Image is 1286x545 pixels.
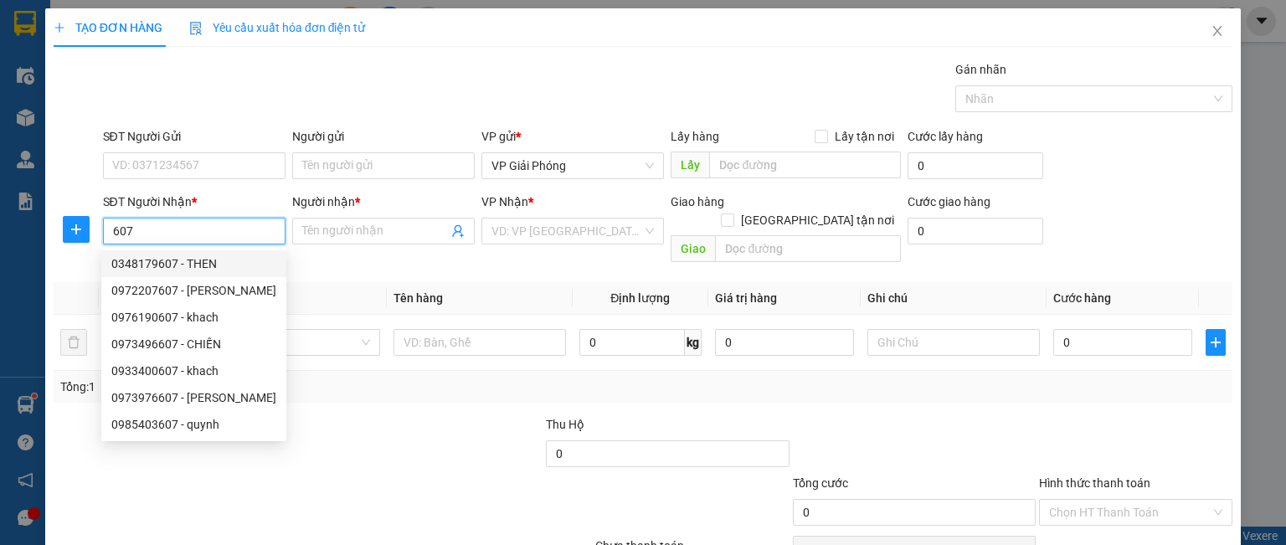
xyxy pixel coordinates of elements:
[955,63,1006,76] label: Gán nhãn
[1194,8,1241,55] button: Close
[671,152,709,178] span: Lấy
[908,130,983,143] label: Cước lấy hàng
[111,335,276,353] div: 0973496607 - CHIẾN
[671,195,724,208] span: Giao hàng
[101,250,286,277] div: 0348179607 - THEN
[715,235,901,262] input: Dọc đường
[709,152,901,178] input: Dọc đường
[394,329,566,356] input: VD: Bàn, Ghế
[101,331,286,357] div: 0973496607 - CHIẾN
[63,216,90,243] button: plus
[685,329,702,356] span: kg
[111,281,276,300] div: 0972207607 - [PERSON_NAME]
[671,130,719,143] span: Lấy hàng
[546,418,584,431] span: Thu Hộ
[1211,24,1224,38] span: close
[610,291,670,305] span: Định lượng
[793,476,848,490] span: Tổng cước
[101,277,286,304] div: 0972207607 - TƯỜNG VY
[60,329,87,356] button: delete
[734,211,901,229] span: [GEOGRAPHIC_DATA] tận nơi
[1206,336,1225,349] span: plus
[715,329,854,356] input: 0
[908,152,1043,179] input: Cước lấy hàng
[54,22,65,33] span: plus
[867,329,1040,356] input: Ghi Chú
[60,378,497,396] div: Tổng: 1
[908,195,990,208] label: Cước giao hàng
[671,235,715,262] span: Giao
[217,330,369,355] span: Khác
[451,224,465,238] span: user-add
[101,304,286,331] div: 0976190607 - khach
[292,193,475,211] div: Người nhận
[491,153,654,178] span: VP Giải Phóng
[54,21,162,34] span: TẠO ĐƠN HÀNG
[908,218,1043,244] input: Cước giao hàng
[101,384,286,411] div: 0973976607 - Linh
[861,282,1047,315] th: Ghi chú
[481,195,528,208] span: VP Nhận
[101,357,286,384] div: 0933400607 - khach
[64,223,89,236] span: plus
[481,127,664,146] div: VP gửi
[111,415,276,434] div: 0985403607 - quynh
[189,22,203,35] img: icon
[292,127,475,146] div: Người gửi
[1053,291,1111,305] span: Cước hàng
[715,291,777,305] span: Giá trị hàng
[111,388,276,407] div: 0973976607 - [PERSON_NAME]
[111,362,276,380] div: 0933400607 - khach
[828,127,901,146] span: Lấy tận nơi
[111,255,276,273] div: 0348179607 - THEN
[101,411,286,438] div: 0985403607 - quynh
[189,21,366,34] span: Yêu cầu xuất hóa đơn điện tử
[103,127,285,146] div: SĐT Người Gửi
[103,193,285,211] div: SĐT Người Nhận
[1206,329,1226,356] button: plus
[111,308,276,326] div: 0976190607 - khach
[1039,476,1150,490] label: Hình thức thanh toán
[394,291,443,305] span: Tên hàng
